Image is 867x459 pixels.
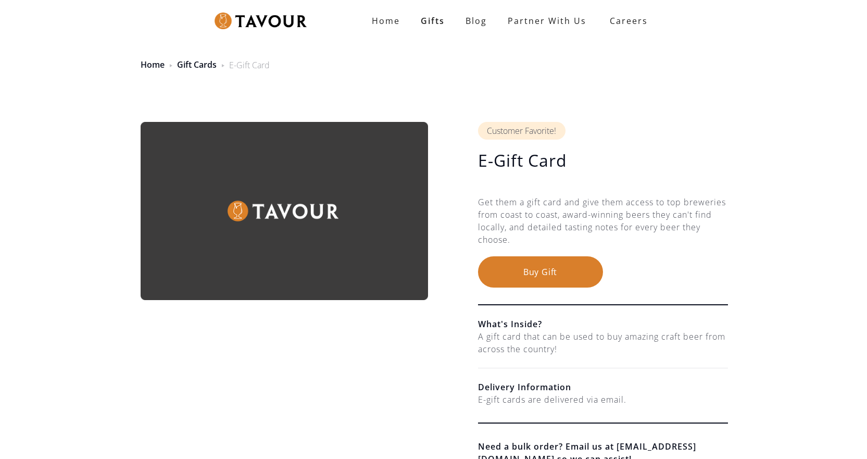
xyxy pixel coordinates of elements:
[478,381,728,393] h6: Delivery Information
[497,10,597,31] a: partner with us
[478,330,728,355] div: A gift card that can be used to buy amazing craft beer from across the country!
[455,10,497,31] a: Blog
[478,393,728,406] div: E-gift cards are delivered via email.
[141,59,165,70] a: Home
[177,59,217,70] a: Gift Cards
[229,59,270,71] div: E-Gift Card
[372,15,400,27] strong: Home
[478,318,728,330] h6: What's Inside?
[597,6,656,35] a: Careers
[361,10,410,31] a: Home
[478,150,728,171] h1: E-Gift Card
[410,10,455,31] a: Gifts
[478,256,603,288] button: Buy Gift
[478,196,728,256] div: Get them a gift card and give them access to top breweries from coast to coast, award-winning bee...
[610,10,648,31] strong: Careers
[478,122,566,140] div: Customer Favorite!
